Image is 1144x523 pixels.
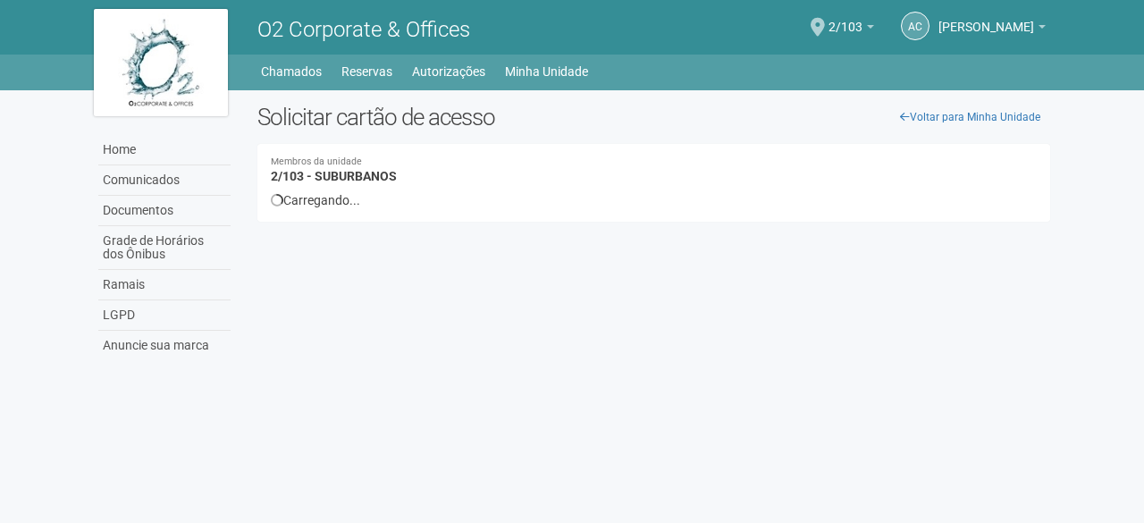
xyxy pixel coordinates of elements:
[98,135,231,165] a: Home
[271,192,1037,208] div: Carregando...
[271,157,1037,183] h4: 2/103 - SUBURBANOS
[901,12,929,40] a: AC
[257,17,470,42] span: O2 Corporate & Offices
[505,59,588,84] a: Minha Unidade
[261,59,322,84] a: Chamados
[829,3,862,34] span: 2/103
[98,300,231,331] a: LGPD
[98,226,231,270] a: Grade de Horários dos Ônibus
[98,270,231,300] a: Ramais
[829,22,874,37] a: 2/103
[890,104,1050,131] a: Voltar para Minha Unidade
[98,331,231,360] a: Anuncie sua marca
[412,59,485,84] a: Autorizações
[257,104,1050,131] h2: Solicitar cartão de acesso
[341,59,392,84] a: Reservas
[94,9,228,116] img: logo.jpg
[271,157,1037,167] small: Membros da unidade
[938,3,1034,34] span: Anna Carolina Yorio Vianna
[938,22,1046,37] a: [PERSON_NAME]
[98,196,231,226] a: Documentos
[98,165,231,196] a: Comunicados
